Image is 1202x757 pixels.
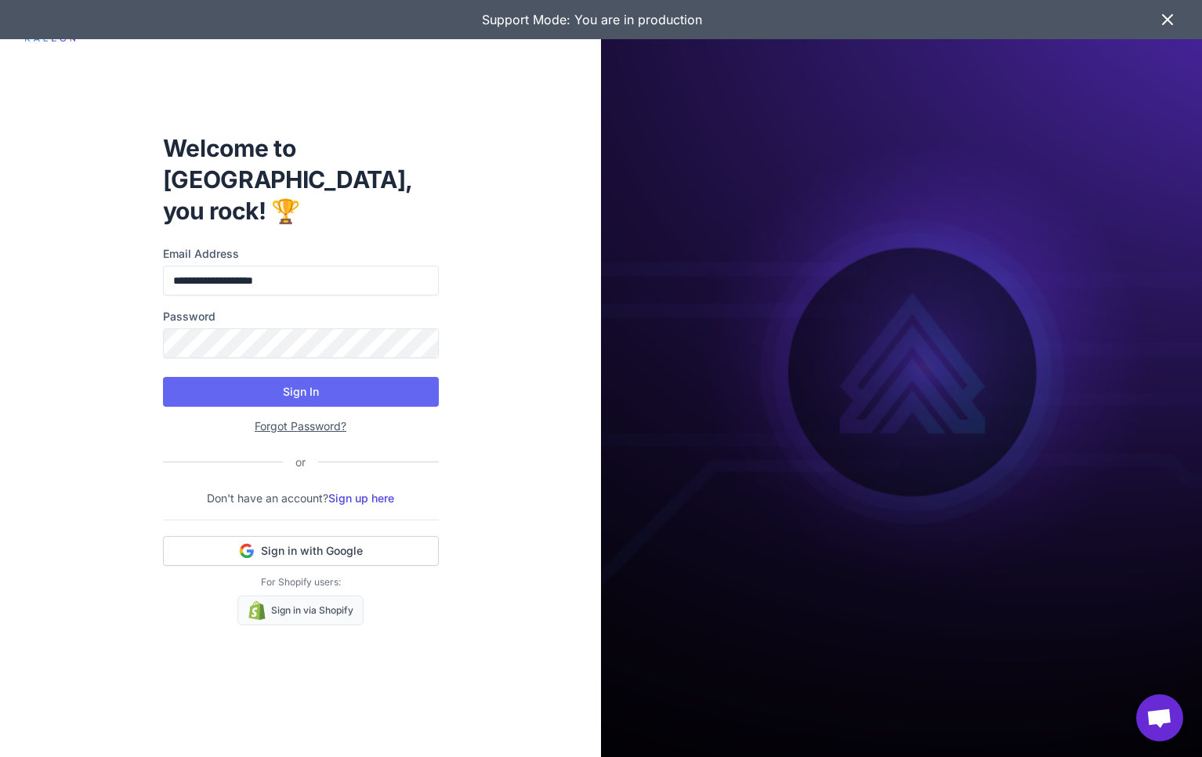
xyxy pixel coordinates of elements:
[255,419,346,433] a: Forgot Password?
[261,543,363,559] span: Sign in with Google
[163,132,439,226] h1: Welcome to [GEOGRAPHIC_DATA], you rock! 🏆
[163,536,439,566] button: Sign in with Google
[283,454,318,471] div: or
[328,491,394,505] a: Sign up here
[163,575,439,589] p: For Shopify users:
[163,490,439,507] p: Don't have an account?
[163,377,439,407] button: Sign In
[237,596,364,625] a: Sign in via Shopify
[163,308,439,325] label: Password
[163,245,439,263] label: Email Address
[1136,694,1183,741] div: Open chat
